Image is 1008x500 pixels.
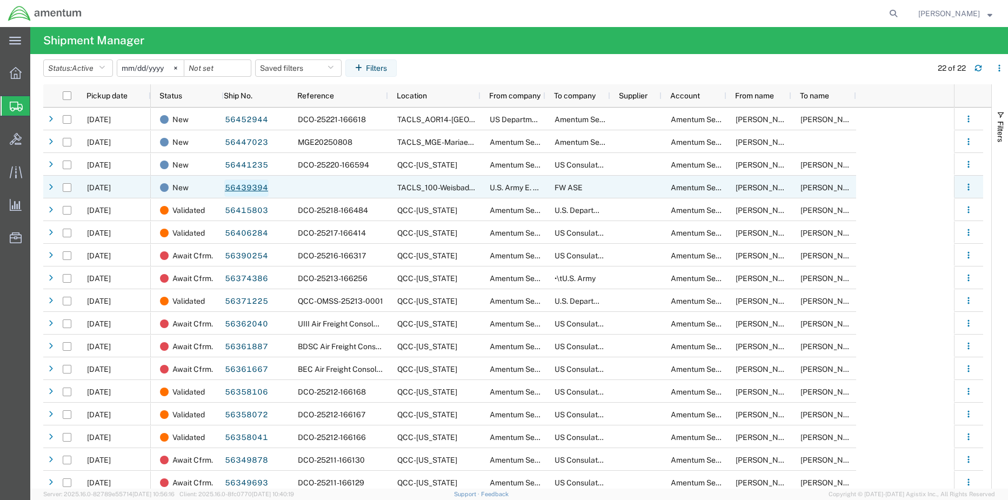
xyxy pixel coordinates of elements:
h4: Shipment Manager [43,27,144,54]
input: Not set [184,60,251,76]
span: 07/31/2025 [87,388,111,396]
span: Amentum Services, Inc. [490,138,571,146]
span: Location [397,91,427,100]
button: [PERSON_NAME] [918,7,993,20]
img: logo [8,5,82,22]
span: Jason Martin [736,206,797,215]
span: 07/30/2025 [87,456,111,464]
span: Account [670,91,700,100]
span: 08/01/2025 [87,297,111,305]
span: Client: 2025.16.0-8fc0770 [179,491,294,497]
span: Amentum Services, Inc. [555,138,636,146]
a: 56439394 [224,179,269,197]
span: Jason Martin [736,410,797,419]
span: Amentum Services, Inc [671,297,750,305]
span: Supplier [619,91,647,100]
span: Amentum Services, Inc [671,410,750,419]
span: 08/09/2025 [87,115,111,124]
span: Samuel Roberts [800,206,862,215]
span: Pickup date [86,91,128,100]
span: Amentum Services, Inc. [555,115,636,124]
span: Amentum Services, Inc [671,342,750,351]
span: 07/31/2025 [87,433,111,442]
span: BDSC Air Freight Console 7/31 [298,342,403,351]
a: 56349878 [224,452,269,469]
a: Support [454,491,481,497]
span: DCO-25218-166484 [298,206,368,215]
span: From name [735,91,774,100]
span: QCC-Texas [397,388,457,396]
span: New [172,131,189,154]
span: [DATE] 10:56:16 [132,491,175,497]
span: Amentum Services, Inc. [490,456,571,464]
span: 08/08/2025 [87,161,111,169]
span: Await Cfrm. [172,335,213,358]
span: 08/05/2025 [87,274,111,283]
span: Await Cfrm. [172,449,213,471]
span: Filters [996,121,1005,142]
a: 56441235 [224,157,269,174]
span: Validated [172,426,205,449]
span: Amentum Services, Inc [671,274,750,283]
span: Jason Martin [736,456,797,464]
span: Jason Martin [736,274,797,283]
span: Amentum Services, Inc [671,456,750,464]
span: Amentum Services, Inc [671,115,750,124]
a: 56406284 [224,225,269,242]
span: Server: 2025.16.0-82789e55714 [43,491,175,497]
a: 56361887 [224,338,269,356]
span: Jason Martin [736,388,797,396]
span: Ship No. [224,91,252,100]
a: 56361667 [224,361,269,378]
span: US Consulate General [555,319,631,328]
span: TACLS_100-Weisbaden, Germany [397,183,558,192]
span: Shailesh Chandran [800,319,862,328]
span: Jason Martin [736,342,797,351]
span: US Consulate General [555,251,631,260]
span: •\tU.S. Army [555,274,596,283]
span: Shailesh Chandran [800,365,862,374]
span: Rebecca Thorstenson [800,115,862,124]
span: New [172,108,189,131]
button: Saved filters [255,59,342,77]
span: Shailesh Chandran [800,161,862,169]
span: QCC-Texas [397,410,457,419]
span: Amentum Services, Inc [671,478,750,487]
span: QCC-Texas [397,161,457,169]
span: U.S. Department of Defense [555,206,652,215]
span: Jason Martin [736,251,797,260]
span: Amentum Services, Inc [671,229,750,237]
span: Shailesh Chandran [800,297,862,305]
span: Chandran Shailesh [800,478,862,487]
span: Amentum Services, Inc. [490,342,571,351]
span: QCC-Texas [397,274,457,283]
span: Amentum Services, Inc [671,251,750,260]
span: QCC-Texas [397,206,457,215]
span: TACLS_MGE-Mariaetta, GA [397,138,558,146]
span: QCC-Texas [397,478,457,487]
span: DCO-25217-166414 [298,229,366,237]
span: U.S. Department of State [555,297,641,305]
span: US Consulate General [555,456,631,464]
span: Annan Gichimu [800,229,862,237]
span: Validated [172,403,205,426]
button: Filters [345,59,397,77]
span: MGE20250808 [298,138,352,146]
span: US Consulate General [555,229,631,237]
span: QCC-Texas [397,365,457,374]
span: DCO-25220-166594 [298,161,369,169]
a: 56374386 [224,270,269,288]
span: Amentum Services, Inc [671,183,750,192]
span: Amentum Services, Inc [671,138,750,146]
span: Await Cfrm. [172,471,213,494]
span: Await Cfrm. [172,312,213,335]
span: US Department of Defense [490,115,584,124]
span: Amentum Services, Inc [671,388,750,396]
span: Andrew Washington [736,138,838,146]
span: QCC-Texas [397,319,457,328]
a: 56349693 [224,475,269,492]
a: 56390254 [224,248,269,265]
span: Amentum Services, Inc [490,297,569,305]
span: 08/04/2025 [87,365,111,374]
span: Amentum Services, Inc [671,161,750,169]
